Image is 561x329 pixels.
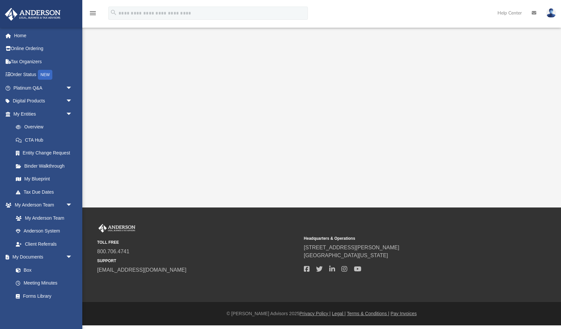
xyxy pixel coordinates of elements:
[110,9,117,16] i: search
[332,311,346,316] a: Legal |
[97,224,137,233] img: Anderson Advisors Platinum Portal
[97,258,299,264] small: SUPPORT
[97,239,299,245] small: TOLL FREE
[5,251,79,264] a: My Documentsarrow_drop_down
[66,95,79,108] span: arrow_drop_down
[9,277,79,290] a: Meeting Minutes
[66,251,79,264] span: arrow_drop_down
[9,237,79,251] a: Client Referrals
[9,121,82,134] a: Overview
[300,311,331,316] a: Privacy Policy |
[5,68,82,82] a: Order StatusNEW
[9,303,79,316] a: Notarize
[89,9,97,17] i: menu
[9,263,76,277] a: Box
[97,267,186,273] a: [EMAIL_ADDRESS][DOMAIN_NAME]
[5,42,82,55] a: Online Ordering
[390,311,416,316] a: Pay Invoices
[9,147,82,160] a: Entity Change Request
[89,13,97,17] a: menu
[66,107,79,121] span: arrow_drop_down
[9,289,76,303] a: Forms Library
[82,310,561,317] div: © [PERSON_NAME] Advisors 2025
[5,107,82,121] a: My Entitiesarrow_drop_down
[66,199,79,212] span: arrow_drop_down
[9,133,82,147] a: CTA Hub
[5,95,82,108] a: Digital Productsarrow_drop_down
[5,55,82,68] a: Tax Organizers
[9,211,76,225] a: My Anderson Team
[66,81,79,95] span: arrow_drop_down
[5,199,79,212] a: My Anderson Teamarrow_drop_down
[3,8,63,21] img: Anderson Advisors Platinum Portal
[38,70,52,80] div: NEW
[546,8,556,18] img: User Pic
[9,173,79,186] a: My Blueprint
[347,311,389,316] a: Terms & Conditions |
[9,159,82,173] a: Binder Walkthrough
[9,225,79,238] a: Anderson System
[9,185,82,199] a: Tax Due Dates
[5,81,82,95] a: Platinum Q&Aarrow_drop_down
[304,245,399,250] a: [STREET_ADDRESS][PERSON_NAME]
[304,253,388,258] a: [GEOGRAPHIC_DATA][US_STATE]
[97,249,129,254] a: 800.706.4741
[304,235,506,241] small: Headquarters & Operations
[5,29,82,42] a: Home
